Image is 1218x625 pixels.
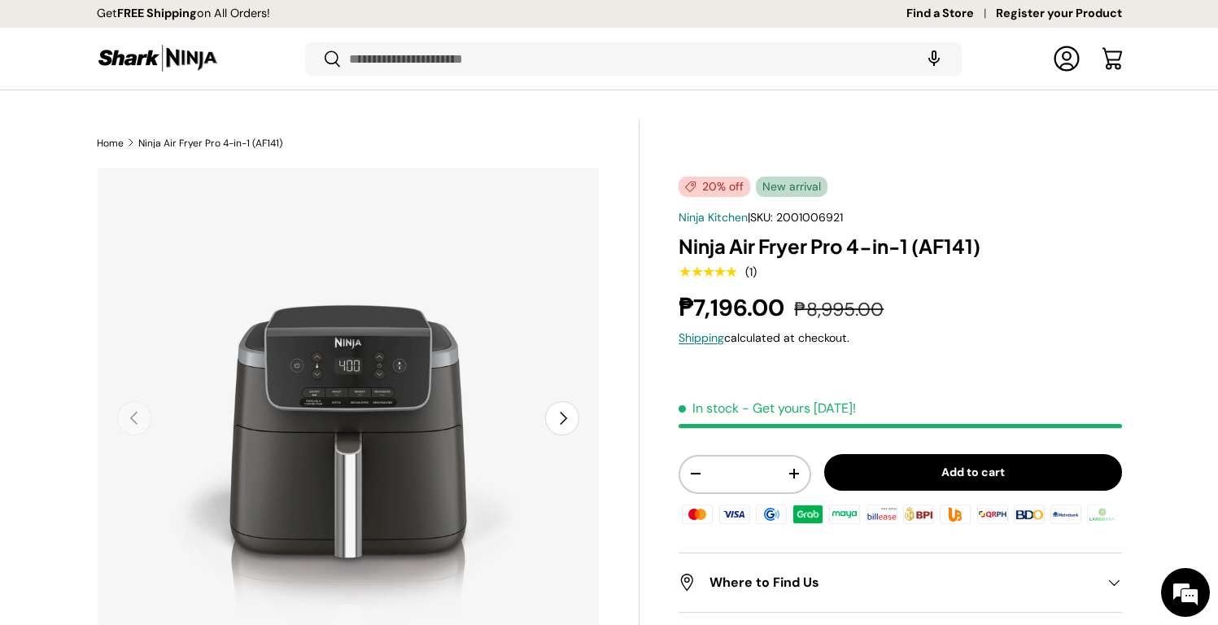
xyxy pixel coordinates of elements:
span: New arrival [756,177,827,197]
span: SKU: [750,210,773,225]
div: (1) [745,265,757,278]
img: gcash [753,501,789,526]
strong: FREE Shipping [117,6,197,20]
s: ₱8,995.00 [794,296,884,321]
span: 2001006921 [776,210,843,225]
img: bpi [901,501,936,526]
img: visa [716,501,752,526]
span: 20% off [679,177,750,197]
img: billease [864,501,900,526]
img: grabpay [790,501,826,526]
nav: Breadcrumbs [97,136,640,151]
span: ★★★★★ [679,264,736,280]
img: Shark Ninja Philippines [97,42,219,74]
h2: Where to Find Us [679,573,1095,592]
a: Register your Product [996,5,1122,23]
span: In stock [679,399,739,416]
a: Find a Store [906,5,996,23]
strong: ₱7,196.00 [679,292,788,322]
div: calculated at checkout. [679,329,1121,346]
img: bdo [1011,501,1047,526]
speech-search-button: Search by voice [908,41,960,76]
a: Ninja Kitchen [679,210,748,225]
p: - Get yours [DATE]! [742,399,856,416]
img: landbank [1085,501,1120,526]
a: Shipping [679,330,724,344]
h1: Ninja Air Fryer Pro 4-in-1 (AF141) [679,233,1121,258]
img: ubp [937,501,973,526]
img: qrph [974,501,1010,526]
a: Ninja Air Fryer Pro 4-in-1 (AF141) [138,138,282,148]
button: Add to cart [824,454,1122,491]
a: Home [97,138,124,148]
summary: Where to Find Us [679,553,1121,612]
img: metrobank [1048,501,1084,526]
div: 5.0 out of 5.0 stars [679,264,736,279]
img: maya [827,501,862,526]
span: | [748,210,843,225]
p: Get on All Orders! [97,5,270,23]
img: master [679,501,715,526]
